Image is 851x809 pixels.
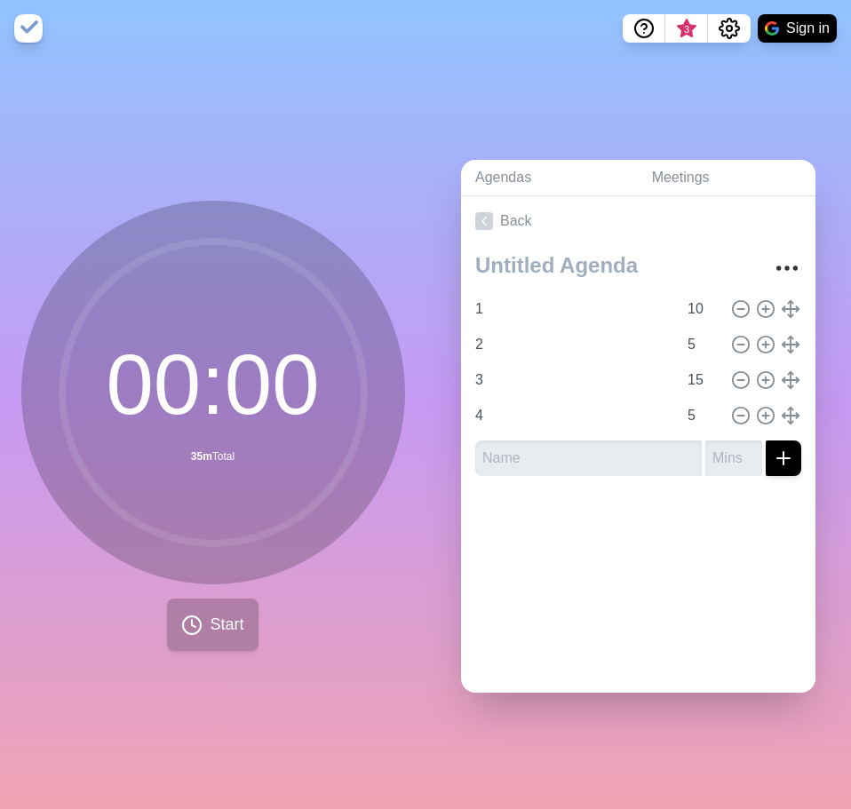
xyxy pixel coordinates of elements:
[680,22,694,36] span: 3
[705,440,762,476] input: Mins
[461,196,815,246] a: Back
[468,291,677,327] input: Name
[680,327,723,362] input: Mins
[765,21,779,36] img: google logo
[468,362,677,398] input: Name
[461,160,638,196] a: Agendas
[758,14,837,43] button: Sign in
[665,14,708,43] button: What’s new
[167,599,258,651] button: Start
[210,613,243,637] span: Start
[680,398,723,433] input: Mins
[14,14,43,43] img: timeblocks logo
[468,327,677,362] input: Name
[638,160,815,196] a: Meetings
[680,362,723,398] input: Mins
[475,440,702,476] input: Name
[623,14,665,43] button: Help
[769,250,805,286] button: More
[468,398,677,433] input: Name
[708,14,751,43] button: Settings
[680,291,723,327] input: Mins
